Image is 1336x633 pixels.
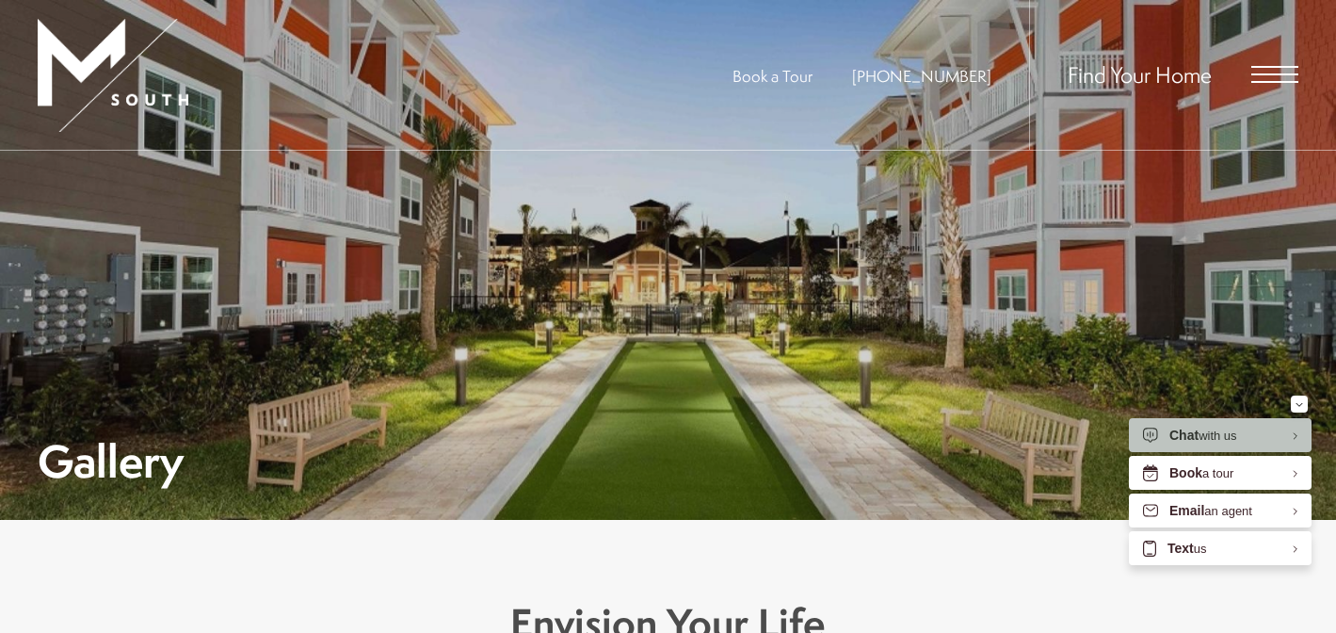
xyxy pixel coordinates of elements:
[1068,59,1212,89] a: Find Your Home
[38,19,188,132] img: MSouth
[38,440,184,482] h1: Gallery
[852,65,991,87] a: Call Us at 813-570-8014
[852,65,991,87] span: [PHONE_NUMBER]
[732,65,813,87] a: Book a Tour
[1251,66,1298,83] button: Open Menu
